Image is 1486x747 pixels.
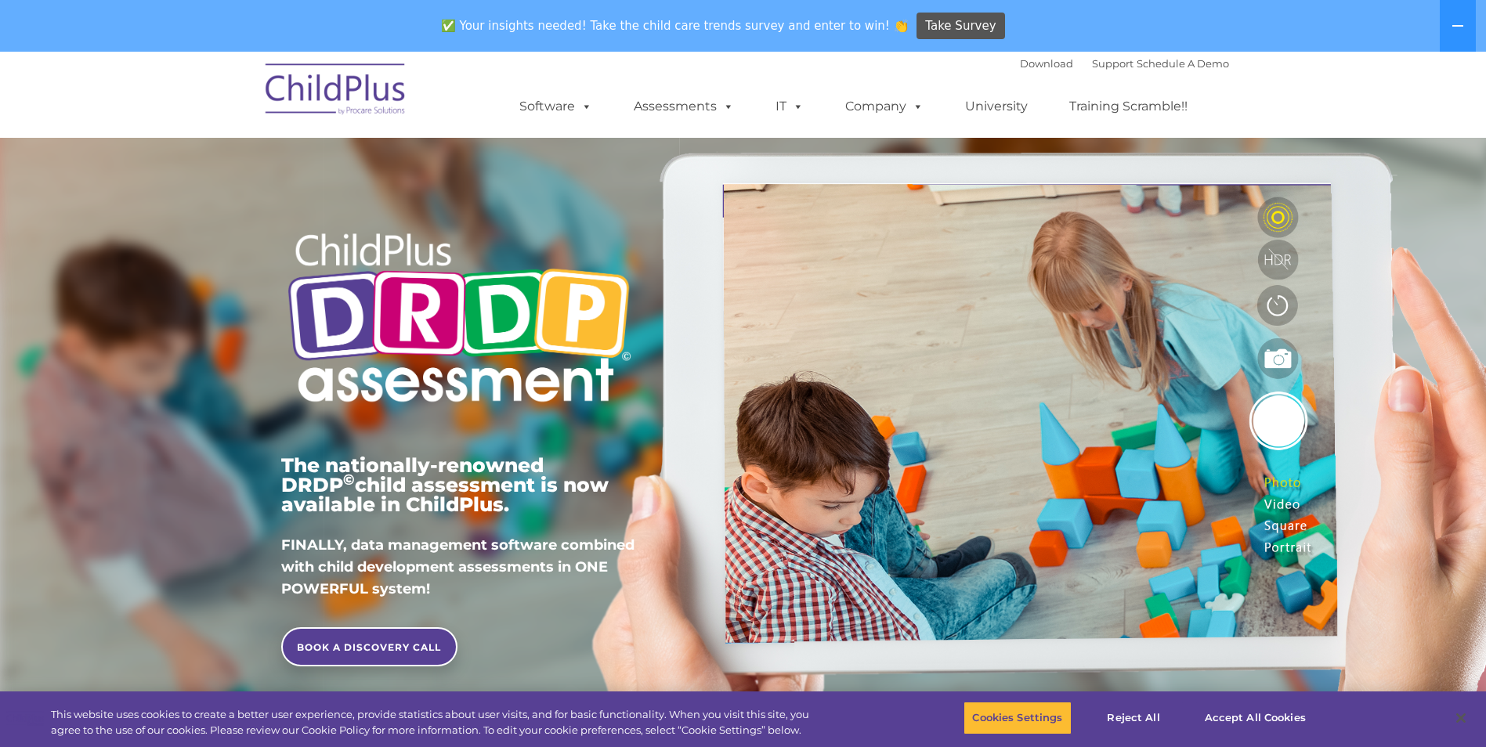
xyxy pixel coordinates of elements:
[281,212,637,428] img: Copyright - DRDP Logo Light
[1054,91,1203,122] a: Training Scramble!!
[830,91,939,122] a: Company
[258,52,414,131] img: ChildPlus by Procare Solutions
[504,91,608,122] a: Software
[1020,57,1229,70] font: |
[760,91,819,122] a: IT
[618,91,750,122] a: Assessments
[1085,702,1183,734] button: Reject All
[1137,57,1229,70] a: Schedule A Demo
[964,702,1071,734] button: Cookies Settings
[925,13,996,40] span: Take Survey
[51,707,817,738] div: This website uses cookies to create a better user experience, provide statistics about user visit...
[1020,57,1073,70] a: Download
[281,536,635,597] span: FINALLY, data management software combined with child development assessments in ONE POWERFUL sys...
[917,13,1005,40] a: Take Survey
[949,91,1043,122] a: University
[1444,701,1478,735] button: Close
[281,453,609,516] span: The nationally-renowned DRDP child assessment is now available in ChildPlus.
[281,627,457,666] a: BOOK A DISCOVERY CALL
[1092,57,1133,70] a: Support
[435,10,914,41] span: ✅ Your insights needed! Take the child care trends survey and enter to win! 👏
[343,471,355,489] sup: ©
[1196,702,1314,734] button: Accept All Cookies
